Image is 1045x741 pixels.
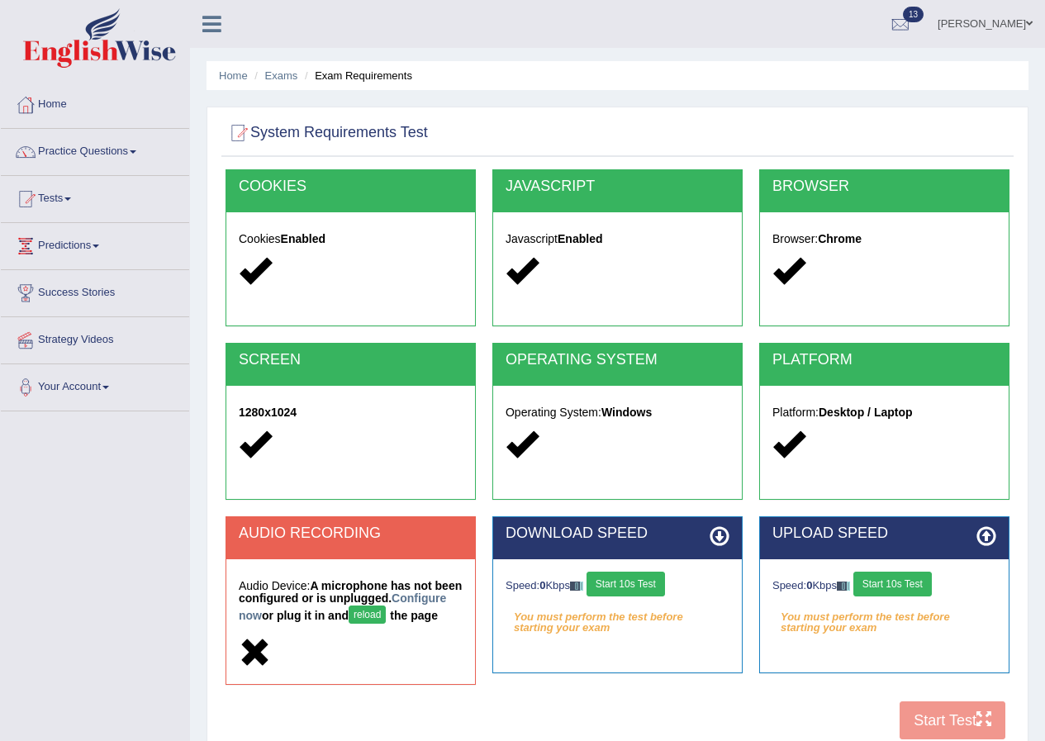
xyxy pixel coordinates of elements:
[818,232,862,245] strong: Chrome
[1,176,189,217] a: Tests
[772,525,996,542] h2: UPLOAD SPEED
[772,605,996,629] em: You must perform the test before starting your exam
[772,178,996,195] h2: BROWSER
[1,317,189,359] a: Strategy Videos
[265,69,298,82] a: Exams
[239,178,463,195] h2: COOKIES
[853,572,932,596] button: Start 10s Test
[239,233,463,245] h5: Cookies
[570,582,583,591] img: ajax-loader-fb-connection.gif
[239,525,463,542] h2: AUDIO RECORDING
[1,223,189,264] a: Predictions
[506,233,729,245] h5: Javascript
[558,232,602,245] strong: Enabled
[506,352,729,368] h2: OPERATING SYSTEM
[239,580,463,628] h5: Audio Device:
[903,7,924,22] span: 13
[239,579,462,622] strong: A microphone has not been configured or is unplugged. or plug it in and the page
[506,406,729,419] h5: Operating System:
[601,406,652,419] strong: Windows
[819,406,913,419] strong: Desktop / Laptop
[226,121,428,145] h2: System Requirements Test
[772,572,996,601] div: Speed: Kbps
[301,68,412,83] li: Exam Requirements
[1,82,189,123] a: Home
[219,69,248,82] a: Home
[239,406,297,419] strong: 1280x1024
[837,582,850,591] img: ajax-loader-fb-connection.gif
[506,572,729,601] div: Speed: Kbps
[281,232,325,245] strong: Enabled
[1,129,189,170] a: Practice Questions
[349,606,386,624] button: reload
[1,364,189,406] a: Your Account
[806,579,812,591] strong: 0
[506,525,729,542] h2: DOWNLOAD SPEED
[506,605,729,629] em: You must perform the test before starting your exam
[539,579,545,591] strong: 0
[506,178,729,195] h2: JAVASCRIPT
[239,591,446,622] a: Configure now
[239,352,463,368] h2: SCREEN
[772,406,996,419] h5: Platform:
[1,270,189,311] a: Success Stories
[772,233,996,245] h5: Browser:
[587,572,665,596] button: Start 10s Test
[772,352,996,368] h2: PLATFORM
